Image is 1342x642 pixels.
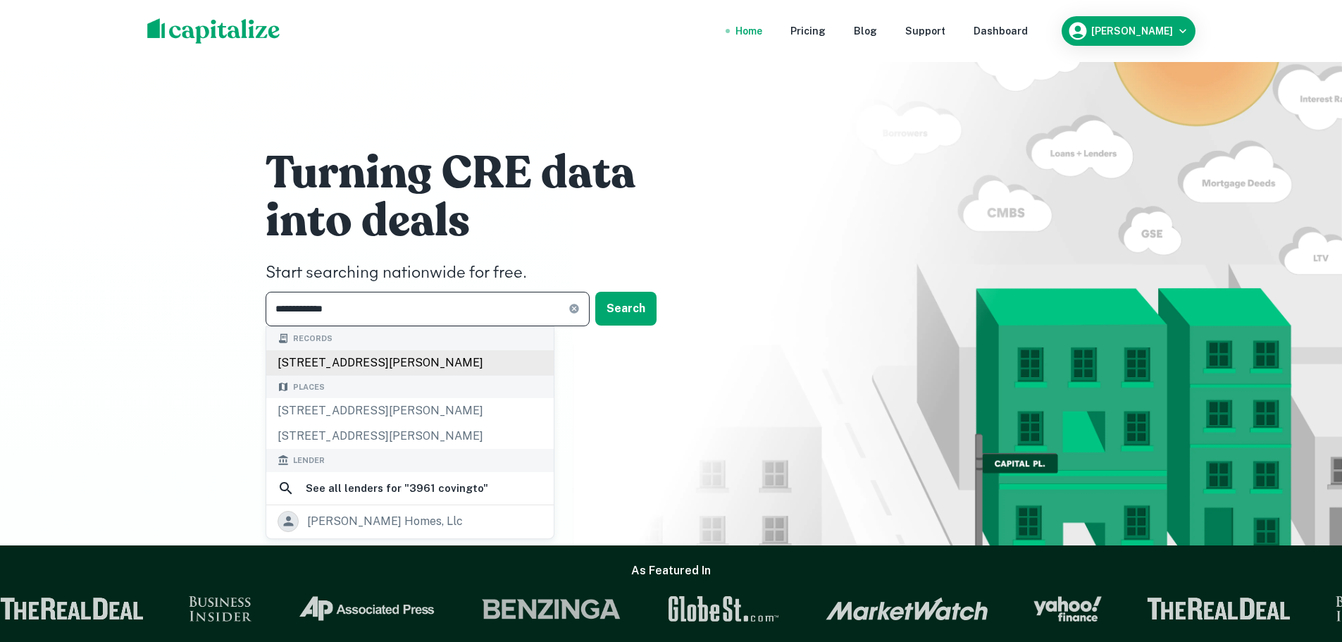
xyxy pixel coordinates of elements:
button: Search [595,292,657,326]
a: Dashboard [974,23,1028,39]
div: [STREET_ADDRESS][PERSON_NAME] [266,350,554,376]
h6: [PERSON_NAME] [1091,26,1173,36]
img: GlobeSt [666,596,781,622]
div: [STREET_ADDRESS][PERSON_NAME] [266,398,554,424]
div: [PERSON_NAME] homes, llc [307,511,463,532]
span: Lender [293,455,325,467]
img: The Real Deal [1147,598,1291,620]
iframe: Chat Widget [1272,529,1342,597]
img: Business Insider [189,596,252,622]
button: [PERSON_NAME] [1062,16,1195,46]
h6: As Featured In [631,562,711,579]
a: Pricing [790,23,826,39]
div: [STREET_ADDRESS][PERSON_NAME] [266,424,554,449]
h6: See all lenders for " 3961 covingto " [306,480,488,497]
img: Associated Press [297,596,436,622]
a: [PERSON_NAME] homes, llc [266,507,554,536]
a: Support [905,23,945,39]
span: Places [293,381,325,393]
img: Benzinga [481,596,622,622]
img: Market Watch [826,597,988,621]
span: Records [293,333,333,345]
h4: Start searching nationwide for free. [266,261,688,286]
img: Yahoo Finance [1033,596,1102,622]
a: Blog [854,23,877,39]
a: Home [735,23,762,39]
h1: into deals [266,193,688,249]
h1: Turning CRE data [266,145,688,202]
img: capitalize-logo.png [147,18,280,44]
